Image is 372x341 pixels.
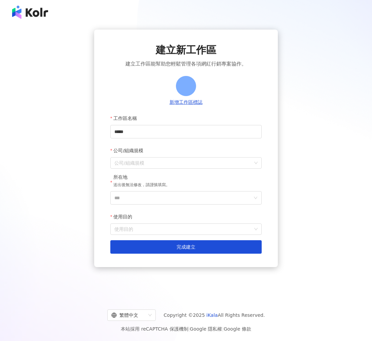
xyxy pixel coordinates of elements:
span: 建立新工作區 [156,43,216,57]
span: 本站採用 reCAPTCHA 保護機制 [121,325,251,333]
span: | [222,326,224,332]
input: 工作區名稱 [110,125,262,138]
span: Copyright © 2025 All Rights Reserved. [164,311,265,319]
div: 所在地 [113,174,170,181]
div: 繁體中文 [111,310,146,321]
button: 新增工作區標誌 [168,99,204,106]
label: 使用目的 [110,210,137,223]
span: 建立工作區能幫助您輕鬆管理各項網紅行銷專案協作。 [125,60,247,68]
a: Google 條款 [224,326,251,332]
span: down [254,196,258,200]
span: | [188,326,190,332]
img: logo [12,5,48,19]
p: 送出後無法修改，請謹慎填寫。 [113,182,170,188]
button: 完成建立 [110,240,262,254]
label: 工作區名稱 [110,112,142,125]
a: Google 隱私權 [190,326,222,332]
a: iKala [207,312,218,318]
span: 完成建立 [177,244,195,250]
label: 公司/組織規模 [110,144,148,157]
